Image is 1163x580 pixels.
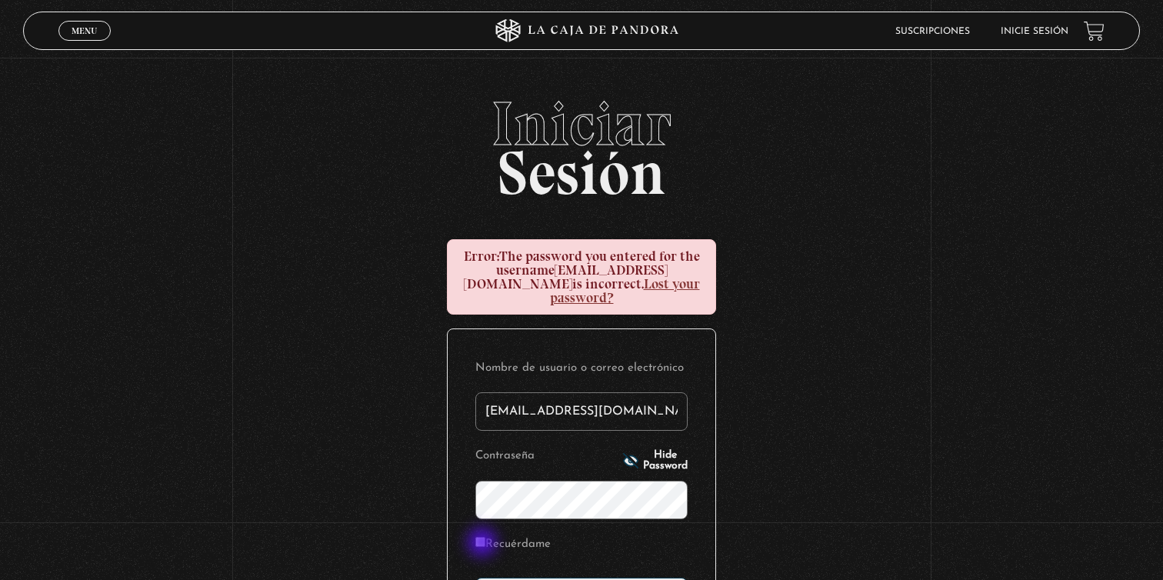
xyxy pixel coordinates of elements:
[475,533,551,557] label: Recuérdame
[464,262,668,292] strong: [EMAIL_ADDRESS][DOMAIN_NAME]
[475,445,618,468] label: Contraseña
[464,248,499,265] strong: Error:
[23,93,1140,192] h2: Sesión
[895,27,970,36] a: Suscripciones
[66,39,102,50] span: Cerrar
[550,275,700,306] a: Lost your password?
[447,239,716,315] div: The password you entered for the username is incorrect.
[1001,27,1068,36] a: Inicie sesión
[1084,21,1105,42] a: View your shopping cart
[475,357,688,381] label: Nombre de usuario o correo electrónico
[643,450,688,472] span: Hide Password
[72,26,97,35] span: Menu
[23,93,1140,155] span: Iniciar
[475,537,485,547] input: Recuérdame
[623,450,688,472] button: Hide Password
